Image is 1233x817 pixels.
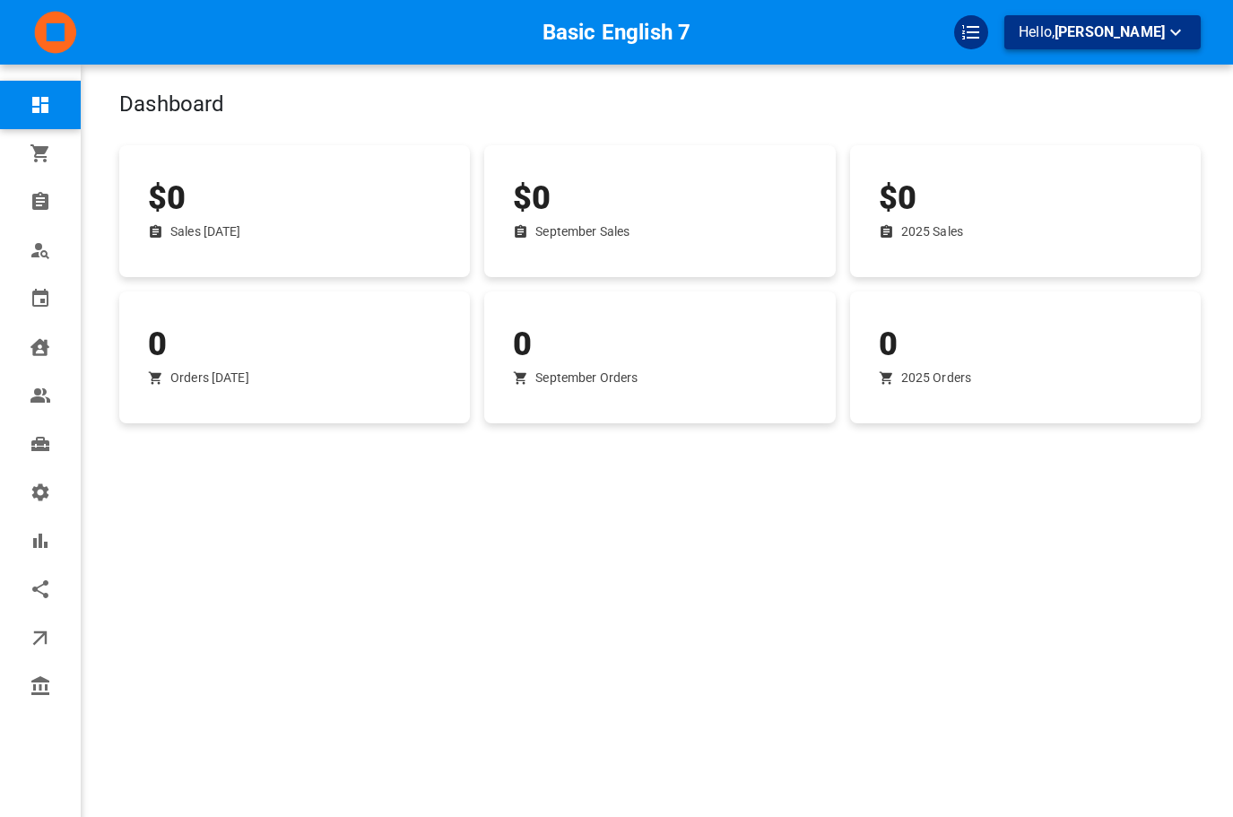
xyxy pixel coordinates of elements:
p: Sales Today [170,222,241,241]
p: September Orders [535,369,638,387]
p: September Sales [535,222,630,241]
p: 2025 Orders [901,369,971,387]
span: 0 [148,326,167,363]
h6: Basic English 7 [543,15,691,49]
span: $0 [148,179,186,217]
span: 0 [879,326,898,363]
span: $0 [513,179,551,217]
span: 0 [513,326,532,363]
img: company-logo [32,10,79,55]
h4: Dashboard [119,91,1009,118]
span: $0 [879,179,916,217]
div: QuickStart Guide [954,15,988,49]
p: 2025 Sales [901,222,963,241]
button: Hello,[PERSON_NAME] [1004,15,1201,49]
p: Hello, [1019,22,1186,44]
span: [PERSON_NAME] [1055,23,1165,40]
p: Orders Today [170,369,249,387]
